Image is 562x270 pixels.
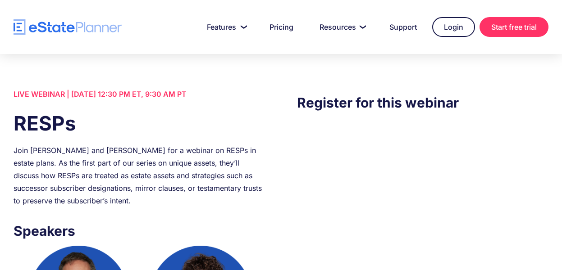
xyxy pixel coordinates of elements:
a: Resources [309,18,374,36]
div: LIVE WEBINAR | [DATE] 12:30 PM ET, 9:30 AM PT [14,88,265,100]
a: Support [379,18,428,36]
div: Join [PERSON_NAME] and [PERSON_NAME] for a webinar on RESPs in estate plans. As the first part of... [14,144,265,207]
a: Start free trial [480,17,548,37]
h3: Register for this webinar [297,92,548,113]
a: Features [196,18,254,36]
a: Login [432,17,475,37]
h3: Speakers [14,220,265,241]
h1: RESPs [14,109,265,137]
a: Pricing [259,18,304,36]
